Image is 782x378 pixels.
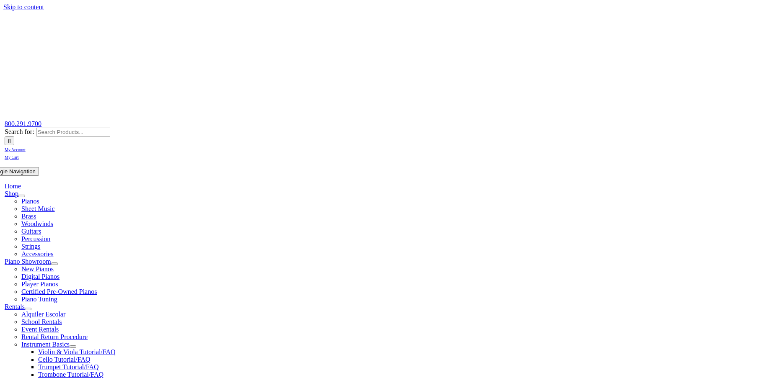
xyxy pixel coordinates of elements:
[5,120,41,127] a: 800.291.9700
[38,363,98,370] a: Trumpet Tutorial/FAQ
[5,155,19,159] span: My Cart
[21,228,41,235] a: Guitars
[5,153,19,160] a: My Cart
[21,280,58,288] a: Player Pianos
[21,213,36,220] a: Brass
[70,345,76,348] button: Open submenu of Instrument Basics
[21,311,65,318] a: Alquiler Escolar
[5,136,14,145] input: Search
[38,371,104,378] a: Trombone Tutorial/FAQ
[5,258,51,265] a: Piano Showroom
[21,273,60,280] a: Digital Pianos
[5,183,21,190] a: Home
[21,250,53,257] a: Accessories
[38,348,116,355] a: Violin & Viola Tutorial/FAQ
[21,341,70,348] a: Instrument Basics
[21,235,50,242] a: Percussion
[21,243,40,250] a: Strings
[5,190,18,197] a: Shop
[21,288,97,295] a: Certified Pre-Owned Pianos
[5,128,34,135] span: Search for:
[21,326,59,333] a: Event Rentals
[21,333,88,340] a: Rental Return Procedure
[25,308,31,310] button: Open submenu of Rentals
[36,128,110,136] input: Search Products...
[21,220,53,227] a: Woodwinds
[5,303,25,310] a: Rentals
[21,205,55,212] a: Sheet Music
[38,356,91,363] a: Cello Tutorial/FAQ
[21,265,54,273] a: New Pianos
[21,296,57,303] a: Piano Tuning
[21,318,62,325] a: School Rentals
[5,147,26,152] span: My Account
[18,195,25,197] button: Open submenu of Shop
[51,262,58,265] button: Open submenu of Piano Showroom
[21,198,39,205] a: Pianos
[3,3,44,10] a: Skip to content
[5,145,26,152] a: My Account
